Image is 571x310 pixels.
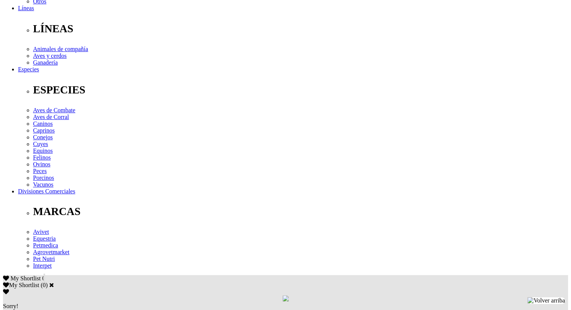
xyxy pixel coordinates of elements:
a: Aves y cerdos [33,53,66,59]
p: LÍNEAS [33,23,568,35]
a: Animales de compañía [33,46,88,52]
a: Divisiones Comerciales [18,188,75,194]
span: Sorry! [3,303,18,309]
a: Ovinos [33,161,50,167]
a: Cuyes [33,141,48,147]
p: ESPECIES [33,84,568,96]
a: Porcinos [33,175,54,181]
label: My Shortlist [3,282,39,288]
img: loading.gif [283,295,289,301]
a: Equinos [33,147,53,154]
p: MARCAS [33,205,568,218]
a: Peces [33,168,47,174]
a: Especies [18,66,39,72]
a: Aves de Combate [33,107,75,113]
a: Caprinos [33,127,55,134]
iframe: Brevo live chat [4,229,130,306]
a: Aves de Corral [33,114,69,120]
a: Caninos [33,120,53,127]
img: Volver arriba [527,297,565,304]
a: Conejos [33,134,53,140]
a: Vacunos [33,181,53,188]
a: Líneas [18,5,34,11]
a: Felinos [33,154,51,161]
a: Ganadería [33,59,58,66]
